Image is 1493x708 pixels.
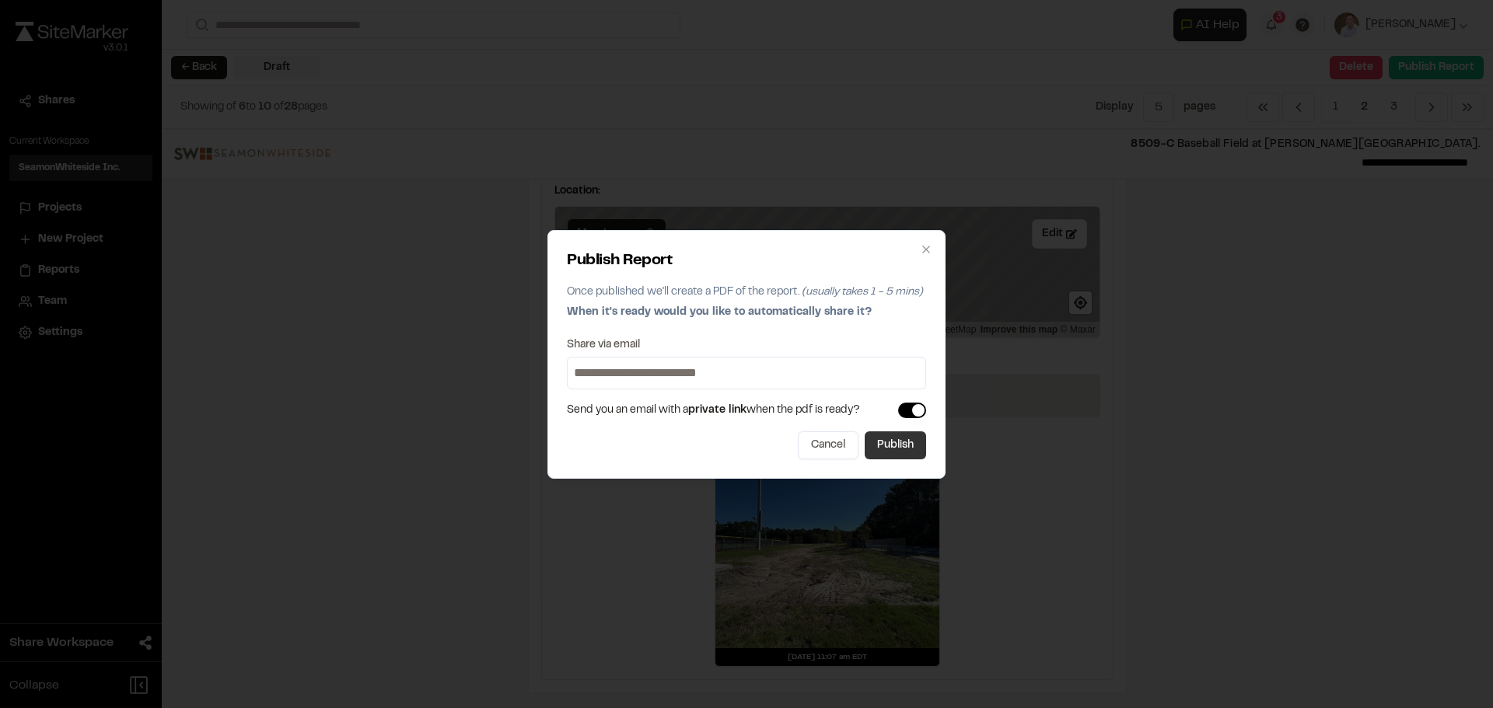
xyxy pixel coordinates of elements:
[567,284,926,301] p: Once published we'll create a PDF of the report.
[567,308,872,317] span: When it's ready would you like to automatically share it?
[865,431,926,459] button: Publish
[688,406,746,415] span: private link
[802,288,923,297] span: (usually takes 1 - 5 mins)
[798,431,858,459] button: Cancel
[567,402,860,419] span: Send you an email with a when the pdf is ready?
[567,249,926,273] h2: Publish Report
[567,340,640,351] label: Share via email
